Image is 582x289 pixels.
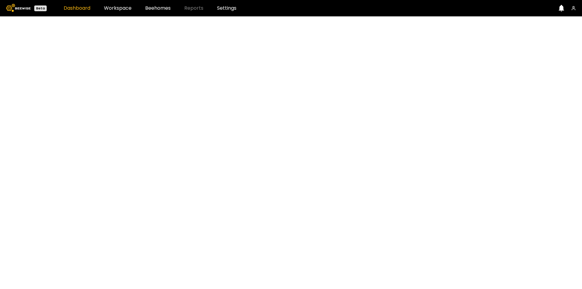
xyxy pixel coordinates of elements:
a: Beehomes [145,6,171,11]
a: Workspace [104,6,132,11]
span: Reports [184,6,203,11]
img: Beewise logo [6,4,31,12]
div: Beta [34,5,47,11]
a: Settings [217,6,236,11]
a: Dashboard [64,6,90,11]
